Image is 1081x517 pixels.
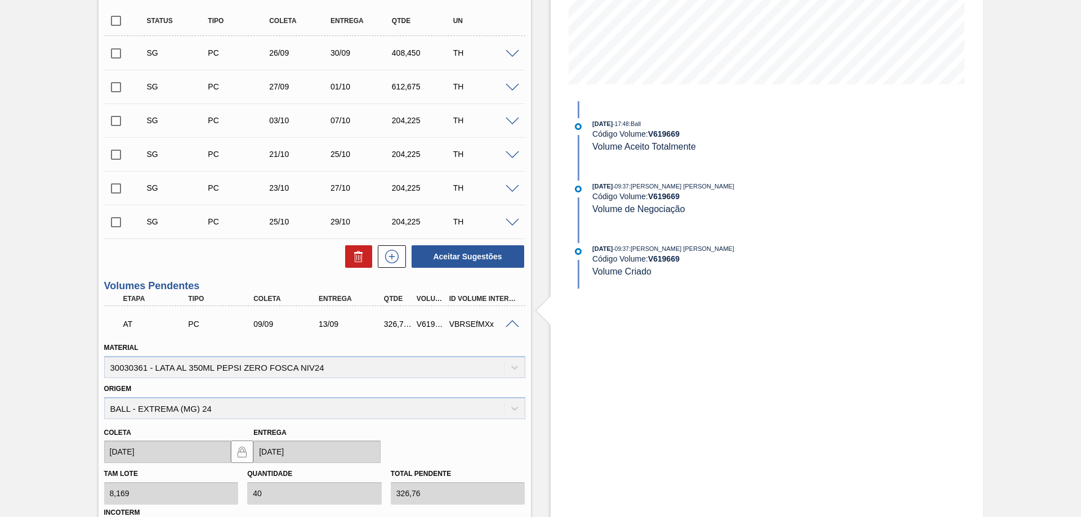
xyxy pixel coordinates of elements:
[613,121,629,127] span: - 17:48
[266,116,334,125] div: 03/10/2025
[251,320,324,329] div: 09/09/2025
[144,17,212,25] div: Status
[450,217,519,226] div: TH
[185,295,258,303] div: Tipo
[104,509,140,516] label: Incoterm
[104,429,131,437] label: Coleta
[104,440,231,463] input: dd/mm/yyyy
[648,192,680,201] strong: V 619669
[144,48,212,57] div: Sugestão Criada
[340,245,372,268] div: Excluir Sugestões
[450,48,519,57] div: TH
[144,150,212,159] div: Sugestão Criada
[450,17,519,25] div: UN
[266,17,334,25] div: Coleta
[144,217,212,226] div: Sugestão Criada
[120,295,194,303] div: Etapa
[328,183,396,192] div: 27/10/2025
[412,245,524,268] button: Aceitar Sugestões
[450,150,519,159] div: TH
[231,440,253,463] button: locked
[205,150,273,159] div: Pedido de Compra
[316,295,389,303] div: Entrega
[205,48,273,57] div: Pedido de Compra
[266,183,334,192] div: 23/10/2025
[575,123,582,130] img: atual
[389,150,457,159] div: 204,225
[205,116,273,125] div: Pedido de Compra
[328,82,396,91] div: 01/10/2025
[648,254,680,263] strong: V 619669
[205,183,273,192] div: Pedido de Compra
[629,120,641,127] span: : Ball
[253,429,287,437] label: Entrega
[205,17,273,25] div: Tipo
[575,248,582,255] img: atual
[104,344,139,352] label: Material
[592,142,696,151] span: Volume Aceito Totalmente
[613,183,629,190] span: - 09:37
[104,470,138,478] label: Tam lote
[406,244,525,269] div: Aceitar Sugestões
[446,320,520,329] div: VBRSEfMXx
[575,186,582,192] img: atual
[205,82,273,91] div: Pedido de Compra
[450,82,519,91] div: TH
[629,245,734,252] span: : [PERSON_NAME] [PERSON_NAME]
[648,129,680,138] strong: V 619669
[104,385,132,393] label: Origem
[389,116,457,125] div: 204,225
[592,129,860,138] div: Código Volume:
[144,183,212,192] div: Sugestão Criada
[266,82,334,91] div: 27/09/2025
[328,150,396,159] div: 25/10/2025
[144,116,212,125] div: Sugestão Criada
[144,82,212,91] div: Sugestão Criada
[414,295,448,303] div: Volume Portal
[446,295,520,303] div: Id Volume Interno
[266,48,334,57] div: 26/09/2025
[389,183,457,192] div: 204,225
[266,150,334,159] div: 21/10/2025
[328,116,396,125] div: 07/10/2025
[120,312,194,336] div: Aguardando Informações de Transporte
[592,267,651,276] span: Volume Criado
[592,204,685,214] span: Volume de Negociação
[381,320,415,329] div: 326,760
[372,245,406,268] div: Nova sugestão
[389,217,457,226] div: 204,225
[592,254,860,263] div: Código Volume:
[104,280,525,292] h3: Volumes Pendentes
[592,192,860,201] div: Código Volume:
[381,295,415,303] div: Qtde
[328,217,396,226] div: 29/10/2025
[389,17,457,25] div: Qtde
[389,82,457,91] div: 612,675
[251,295,324,303] div: Coleta
[414,320,448,329] div: V619669
[316,320,389,329] div: 13/09/2025
[185,320,258,329] div: Pedido de Compra
[629,183,734,190] span: : [PERSON_NAME] [PERSON_NAME]
[391,470,451,478] label: Total pendente
[205,217,273,226] div: Pedido de Compra
[389,48,457,57] div: 408,450
[328,17,396,25] div: Entrega
[450,183,519,192] div: TH
[253,440,381,463] input: dd/mm/yyyy
[450,116,519,125] div: TH
[328,48,396,57] div: 30/09/2025
[592,245,613,252] span: [DATE]
[247,470,292,478] label: Quantidade
[266,217,334,226] div: 25/10/2025
[123,320,191,329] p: AT
[592,183,613,190] span: [DATE]
[235,445,249,458] img: locked
[613,246,629,252] span: - 09:37
[592,120,613,127] span: [DATE]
